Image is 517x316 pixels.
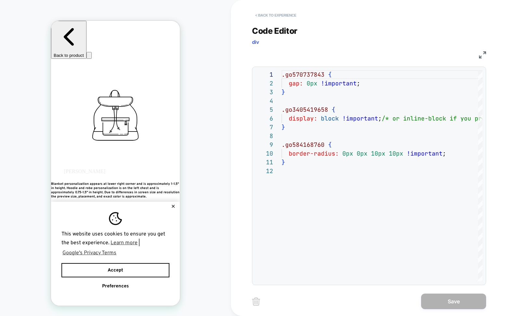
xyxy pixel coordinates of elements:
span: { [328,71,332,78]
button: Save [421,294,486,309]
div: [PERSON_NAME] [13,148,116,154]
button: < Back to experience [252,10,299,20]
span: !important [321,80,357,87]
img: delete [252,297,260,306]
span: 0px [357,150,367,157]
span: This website uses cookies to ensure you get the best experience. | [10,209,118,237]
div: 10 [256,149,273,158]
button: Accept [10,242,118,257]
span: 10px [371,150,385,157]
span: } [282,123,285,131]
span: 0px [307,80,317,87]
img: svg> [13,43,116,146]
div: 2 [256,79,273,88]
span: .go3405419658 [282,106,328,113]
span: } [282,158,285,166]
span: !important [342,115,378,122]
span: block [321,115,339,122]
a: Learn more [59,217,87,227]
span: border-radius: [289,150,339,157]
span: /* or inline-block if you prefer */ [382,115,507,122]
span: div [252,39,259,45]
div: 12 [256,167,273,175]
span: 0px [342,150,353,157]
div: 1 [256,70,273,79]
div: 8 [256,132,273,140]
a: Google's Privacy Terms [10,227,66,237]
span: .go570737843 [282,71,325,78]
div: 3 [256,88,273,96]
span: gap: [289,80,303,87]
div: 5 [256,105,273,114]
img: fullscreen [479,51,486,58]
div: 9 [256,140,273,149]
div: 6 [256,114,273,123]
span: Code Editor [252,26,298,36]
span: display: [289,115,317,122]
span: .go584168760 [282,141,325,148]
div: 7 [256,123,273,132]
span: { [332,106,335,113]
button: Preferences [10,258,118,273]
span: ; [443,150,446,157]
span: ; [378,115,382,122]
span: } [282,88,285,96]
span: !important [407,150,443,157]
img: Cookie banner [58,191,71,204]
div: 11 [256,158,273,167]
span: { [328,141,332,148]
span: ; [357,80,360,87]
span: 10px [389,150,403,157]
button: Close [118,183,126,188]
div: 4 [256,96,273,105]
